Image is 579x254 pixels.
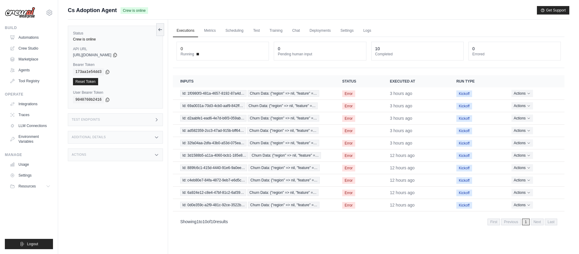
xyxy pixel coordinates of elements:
a: Tool Registry [7,76,53,86]
a: Metrics [200,24,220,37]
div: 0 [278,46,280,52]
a: View execution details for Id [180,202,328,208]
span: [URL][DOMAIN_NAME] [73,53,111,57]
a: Environment Variables [7,132,53,146]
div: Manage [5,152,53,157]
iframe: Chat Widget [549,225,579,254]
span: Kickoff [456,115,472,122]
span: Error [342,190,355,196]
a: Chat [289,24,303,37]
button: Actions for execution [511,164,533,171]
a: Scheduling [222,24,247,37]
button: Get Support [537,6,569,15]
span: Logout [27,242,38,246]
span: First [488,219,500,225]
div: Build [5,25,53,30]
time: August 19, 2025 at 22:26 PDT [390,178,415,183]
time: August 19, 2025 at 22:26 PDT [390,190,415,195]
a: LLM Connections [7,121,53,131]
a: View execution details for Id [180,115,328,122]
h3: Actions [72,153,86,157]
label: Bearer Token [73,62,158,67]
h3: Test Endpoints [72,118,100,122]
span: Error [342,177,355,184]
label: Status [73,31,158,36]
label: User Bearer Token [73,90,158,95]
span: Kickoff [456,177,472,184]
span: 1 [197,219,199,224]
a: Reset Token [73,78,98,85]
time: August 19, 2025 at 22:26 PDT [390,165,415,170]
span: Error [342,165,355,171]
span: Kickoff [456,90,472,97]
section: Crew executions table [173,75,564,229]
span: 10 [202,219,207,224]
span: Churn Data: {"region" => nil, "feature" =… [247,127,319,134]
span: Churn Data: {"region" => nil, "feature" =… [247,189,319,196]
button: Resources [7,181,53,191]
span: Id: 1f0980f3-481a-4657-8192-87a4d… [180,90,246,97]
label: API URL [73,47,158,51]
span: Churn Data: {"region" => nil, "feature" =… [248,90,319,97]
a: View execution details for Id [180,164,328,171]
button: Actions for execution [511,139,533,147]
a: Deployments [306,24,334,37]
a: Marketplace [7,54,53,64]
span: Kickoff [456,103,472,109]
a: Settings [337,24,357,37]
button: Actions for execution [511,152,533,159]
a: View execution details for Id [180,103,328,109]
a: View execution details for Id [180,127,328,134]
span: Id: c4eb80e7-84fa-4872-9eb7-e6d5c… [180,177,247,184]
span: Error [342,128,355,134]
a: View execution details for Id [180,90,328,97]
div: 0 [472,46,475,52]
span: Previous [501,219,521,225]
span: Kickoff [456,165,472,171]
span: Error [342,115,355,122]
span: Churn Data: {"region" => nil, "feature" =… [250,152,321,159]
span: Id: ad582359-2cc3-47ad-915b-bff64… [180,127,246,134]
button: Actions for execution [511,189,533,196]
span: Id: 0d0e359c-a2f9-481c-92ce-3522b… [180,202,247,208]
a: View execution details for Id [180,177,328,184]
span: Kickoff [456,128,472,134]
a: Settings [7,171,53,180]
span: Kickoff [456,140,472,147]
span: Error [342,90,355,97]
a: Usage [7,160,53,169]
button: Actions for execution [511,102,533,109]
span: Id: 69a0031a-70d3-4cb0-aaf9-842ff… [180,103,245,109]
span: Id: d2aabfe1-ead6-4e7d-b6f3-059ab… [180,115,246,122]
span: Churn Data: {"region" => nil, "feature" =… [246,103,318,109]
span: Churn Data: {"region" => nil, "feature" =… [248,202,319,208]
a: Crew Studio [7,44,53,53]
button: Actions for execution [511,201,533,209]
span: Error [342,152,355,159]
div: 10 [375,46,380,52]
a: Test [250,24,263,37]
a: Agents [7,65,53,75]
span: Next [531,219,544,225]
button: Logout [5,239,53,249]
p: Showing to of results [180,219,228,225]
a: Integrations [7,99,53,109]
button: Actions for execution [511,90,533,97]
span: Id: 3d1588b5-a11a-4060-bcb1-185e8… [180,152,248,159]
time: August 20, 2025 at 07:48 PDT [390,141,412,145]
span: Error [342,202,355,209]
span: Cs Adoption Agent [68,6,117,15]
span: Error [342,103,355,109]
span: Last [545,219,557,225]
img: Logo [5,7,35,18]
time: August 19, 2025 at 22:26 PDT [390,203,415,207]
div: Crew is online [73,37,158,42]
a: View execution details for Id [180,152,328,159]
div: 0 [180,46,183,52]
span: Id: 6a924e12-c8e4-47bf-81c2-6af39… [180,189,246,196]
span: Churn Data: {"region" => nil, "feature" =… [248,115,319,122]
time: August 20, 2025 at 07:48 PDT [390,91,412,96]
span: Id: 32fa04aa-2dfa-43b0-a53d-075ea… [180,140,246,146]
span: Churn Data: {"region" => nil, "feature" =… [248,164,320,171]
